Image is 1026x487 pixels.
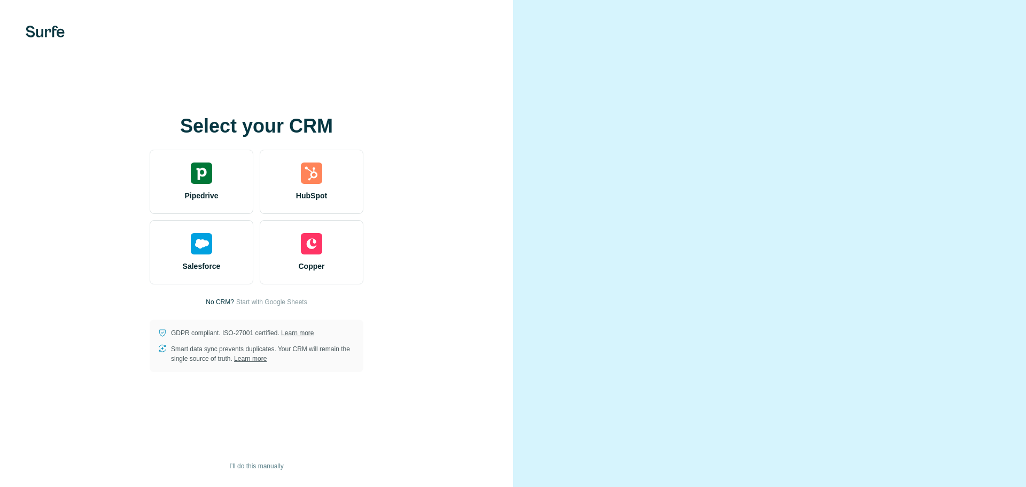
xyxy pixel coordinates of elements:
button: I’ll do this manually [222,458,291,474]
span: Pipedrive [184,190,218,201]
a: Learn more [281,329,314,337]
h1: Select your CRM [150,115,363,137]
img: Surfe's logo [26,26,65,37]
a: Learn more [234,355,267,362]
button: Start with Google Sheets [236,297,307,307]
span: Copper [299,261,325,272]
img: salesforce's logo [191,233,212,254]
img: pipedrive's logo [191,163,212,184]
p: Smart data sync prevents duplicates. Your CRM will remain the single source of truth. [171,344,355,364]
p: GDPR compliant. ISO-27001 certified. [171,328,314,338]
span: I’ll do this manually [229,461,283,471]
span: HubSpot [296,190,327,201]
p: No CRM? [206,297,234,307]
img: copper's logo [301,233,322,254]
img: hubspot's logo [301,163,322,184]
span: Salesforce [183,261,221,272]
